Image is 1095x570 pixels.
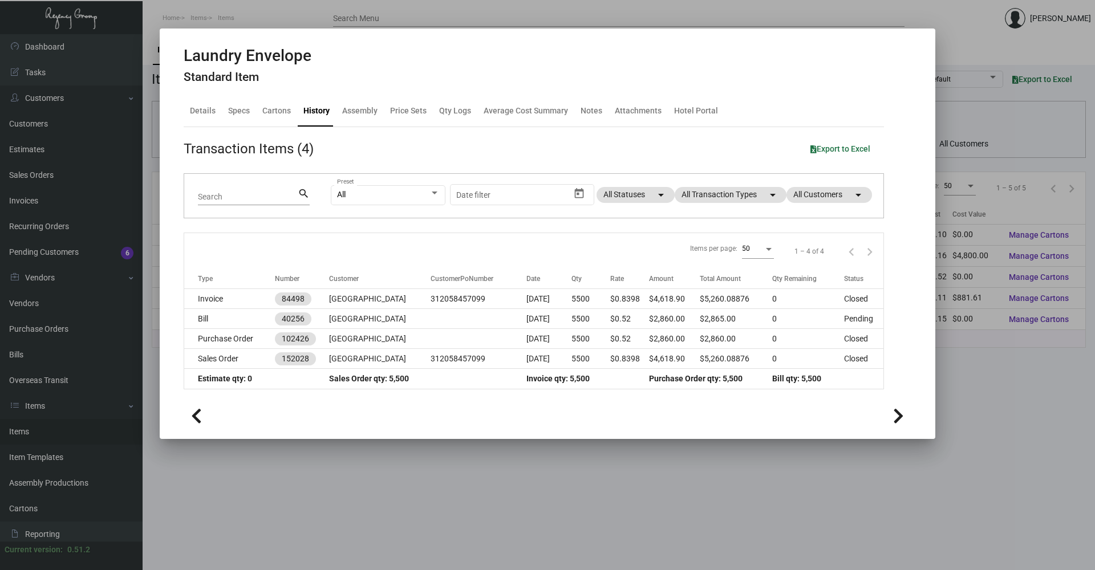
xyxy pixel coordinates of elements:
td: $2,865.00 [700,309,772,329]
span: Sales Order qty: 5,500 [329,374,409,383]
mat-icon: arrow_drop_down [654,188,668,202]
div: Rate [610,274,624,284]
mat-chip: All Statuses [597,187,675,203]
div: Average Cost Summary [484,105,568,117]
td: [GEOGRAPHIC_DATA] [329,309,431,329]
mat-chip: 84498 [275,292,311,306]
span: Export to Excel [810,144,870,153]
div: History [303,105,330,117]
div: Date [526,274,571,284]
td: 5500 [571,329,610,349]
td: $0.8398 [610,349,649,369]
div: CustomerPoNumber [431,274,527,284]
td: 0 [772,289,844,309]
span: Purchase Order qty: 5,500 [649,374,743,383]
h4: Standard Item [184,70,311,84]
td: $4,618.90 [649,349,700,369]
td: $2,860.00 [649,329,700,349]
td: 0 [772,329,844,349]
td: $2,860.00 [649,309,700,329]
div: Specs [228,105,250,117]
td: [DATE] [526,309,571,329]
td: $2,860.00 [700,329,772,349]
div: Price Sets [390,105,427,117]
td: [GEOGRAPHIC_DATA] [329,349,431,369]
div: Items per page: [690,243,737,254]
div: Qty [571,274,610,284]
div: Type [198,274,213,284]
mat-chip: 152028 [275,352,316,365]
td: 312058457099 [431,349,527,369]
mat-select: Items per page: [742,244,774,253]
div: Qty Remaining [772,274,844,284]
button: Export to Excel [801,139,879,159]
td: $0.52 [610,329,649,349]
td: Closed [844,349,883,369]
div: Total Amount [700,274,741,284]
td: $5,260.08876 [700,349,772,369]
div: Notes [581,105,602,117]
mat-chip: 102426 [275,332,316,345]
td: $5,260.08876 [700,289,772,309]
td: [GEOGRAPHIC_DATA] [329,289,431,309]
input: End date [501,190,556,199]
div: CustomerPoNumber [431,274,493,284]
div: Date [526,274,540,284]
span: 50 [742,245,750,253]
span: Bill qty: 5,500 [772,374,821,383]
div: Current version: [5,544,63,556]
td: Closed [844,329,883,349]
span: Estimate qty: 0 [198,374,252,383]
span: Invoice qty: 5,500 [526,374,590,383]
td: [DATE] [526,289,571,309]
td: Sales Order [184,349,275,369]
td: Invoice [184,289,275,309]
div: Customer [329,274,431,284]
div: Amount [649,274,674,284]
h2: Laundry Envelope [184,46,311,66]
div: Number [275,274,299,284]
div: Total Amount [700,274,772,284]
div: 1 – 4 of 4 [794,246,824,256]
div: Qty Remaining [772,274,817,284]
span: All [337,190,346,199]
div: Number [275,274,329,284]
div: Status [844,274,883,284]
td: Purchase Order [184,329,275,349]
button: Next page [861,242,879,260]
td: [DATE] [526,329,571,349]
td: Bill [184,309,275,329]
td: 0 [772,309,844,329]
div: Hotel Portal [674,105,718,117]
mat-chip: 40256 [275,312,311,325]
div: Details [190,105,216,117]
div: Qty [571,274,582,284]
div: Customer [329,274,359,284]
div: Qty Logs [439,105,471,117]
div: Assembly [342,105,378,117]
td: $0.8398 [610,289,649,309]
td: $4,618.90 [649,289,700,309]
td: 5500 [571,309,610,329]
mat-icon: arrow_drop_down [766,188,780,202]
div: Transaction Items (4) [184,139,314,159]
td: 312058457099 [431,289,527,309]
button: Open calendar [570,184,589,202]
td: 5500 [571,289,610,309]
div: Status [844,274,863,284]
div: Cartons [262,105,291,117]
div: Amount [649,274,700,284]
td: [DATE] [526,349,571,369]
td: 5500 [571,349,610,369]
td: Closed [844,289,883,309]
mat-icon: search [298,187,310,201]
input: Start date [456,190,492,199]
mat-chip: All Customers [786,187,872,203]
div: 0.51.2 [67,544,90,556]
div: Type [198,274,275,284]
td: Pending [844,309,883,329]
mat-chip: All Transaction Types [675,187,786,203]
div: Attachments [615,105,662,117]
mat-icon: arrow_drop_down [851,188,865,202]
div: Rate [610,274,649,284]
